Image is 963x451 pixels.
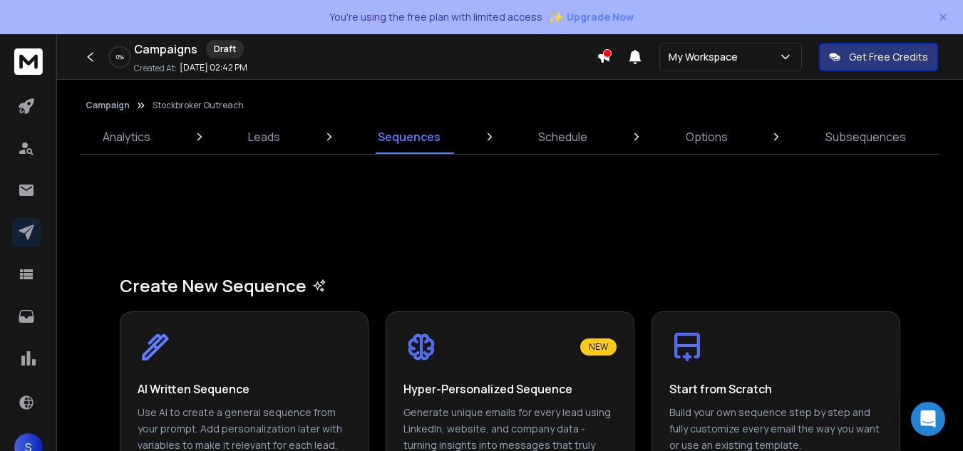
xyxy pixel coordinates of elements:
p: 0 % [116,53,124,61]
button: Campaign [86,100,130,111]
h3: Hyper-Personalized Sequence [403,382,572,396]
p: Subsequences [825,128,906,145]
div: Open Intercom Messenger [911,402,945,436]
button: ✨Upgrade Now [548,3,634,31]
a: Sequences [369,120,449,154]
span: Upgrade Now [567,10,634,24]
a: Analytics [94,120,159,154]
h3: AI Written Sequence [138,382,249,396]
p: Sequences [378,128,441,145]
h1: Create New Sequence [120,274,901,297]
p: My Workspace [669,50,743,64]
p: You're using the free plan with limited access [329,10,542,24]
a: Schedule [530,120,596,154]
p: Schedule [538,128,587,145]
a: Subsequences [817,120,915,154]
p: Analytics [103,128,150,145]
button: Get Free Credits [819,43,938,71]
div: Draft [206,40,244,58]
p: Leads [248,128,280,145]
p: Get Free Credits [849,50,928,64]
a: Leads [240,120,289,154]
span: ✨ [548,7,564,27]
p: Stockbroker Outreach [153,100,244,111]
p: Options [686,128,728,145]
a: Options [677,120,736,154]
div: NEW [580,338,617,356]
h3: Start from Scratch [669,382,772,396]
p: Created At: [134,63,177,74]
h1: Campaigns [134,41,197,58]
p: [DATE] 02:42 PM [180,62,247,73]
